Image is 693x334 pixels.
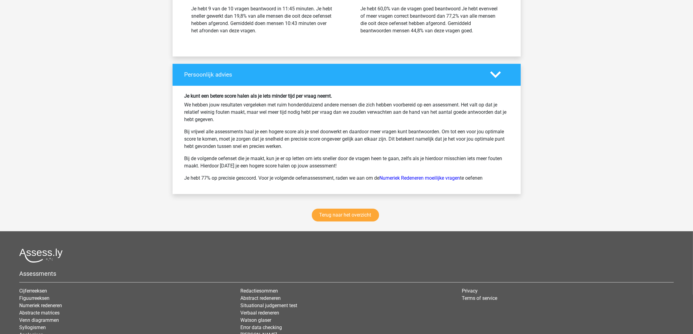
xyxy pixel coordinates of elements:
[19,295,49,301] a: Figuurreeksen
[240,303,297,308] a: Situational judgement test
[462,295,497,301] a: Terms of service
[184,128,509,150] p: Bij vrijwel alle assessments haal je een hogere score als je snel doorwerkt en daardoor meer vrag...
[240,310,279,316] a: Verbaal redeneren
[184,155,509,170] p: Bij de volgende oefenset die je maakt, kun je er op letten om iets sneller door de vragen heen te...
[184,71,481,78] h4: Persoonlijk advies
[184,101,509,123] p: We hebben jouw resultaten vergeleken met ruim honderdduizend andere mensen die zich hebben voorbe...
[312,209,379,221] a: Terug naar het overzicht
[240,317,271,323] a: Watson glaser
[240,325,282,330] a: Error data checking
[19,325,46,330] a: Syllogismen
[191,5,333,34] div: Je hebt 9 van de 10 vragen beantwoord in 11:45 minuten. Je hebt sneller gewerkt dan 19,8% van all...
[19,270,674,277] h5: Assessments
[380,175,460,181] a: Numeriek Redeneren moeilijke vragen
[462,288,478,294] a: Privacy
[19,303,62,308] a: Numeriek redeneren
[240,295,281,301] a: Abstract redeneren
[19,317,59,323] a: Venn diagrammen
[19,310,60,316] a: Abstracte matrices
[19,248,63,263] img: Assessly logo
[184,174,509,182] p: Je hebt 77% op precisie gescoord. Voor je volgende oefenassessment, raden we aan om de te oefenen
[19,288,47,294] a: Cijferreeksen
[361,5,502,34] div: Je hebt 60,0% van de vragen goed beantwoord Je hebt evenveel of meer vragen correct beantwoord da...
[240,288,278,294] a: Redactiesommen
[184,93,509,99] h6: Je kunt een betere score halen als je iets minder tijd per vraag neemt.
